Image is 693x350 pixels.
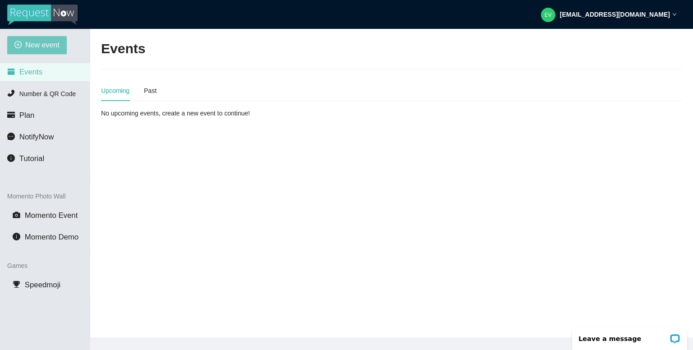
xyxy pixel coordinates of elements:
span: New event [25,39,60,51]
span: Tutorial [19,154,44,163]
span: Momento Demo [25,233,79,241]
span: Plan [19,111,35,120]
strong: [EMAIL_ADDRESS][DOMAIN_NAME] [560,11,670,18]
span: Number & QR Code [19,90,76,97]
span: Speedmoji [25,281,60,289]
span: message [7,133,15,140]
span: plus-circle [14,41,22,50]
span: Events [19,68,42,76]
button: plus-circleNew event [7,36,67,54]
img: 55f06193e34949f83d224e56d12eff66 [541,8,555,22]
h2: Events [101,40,145,58]
span: info-circle [7,154,15,162]
iframe: LiveChat chat widget [566,322,693,350]
div: No upcoming events, create a new event to continue! [101,108,290,118]
img: RequestNow [7,5,78,25]
span: phone [7,89,15,97]
span: down [672,12,677,17]
div: Past [144,86,157,96]
span: credit-card [7,111,15,119]
span: Momento Event [25,211,78,220]
span: info-circle [13,233,20,240]
span: trophy [13,281,20,288]
span: calendar [7,68,15,75]
span: NotifyNow [19,133,54,141]
div: Upcoming [101,86,129,96]
span: camera [13,211,20,219]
